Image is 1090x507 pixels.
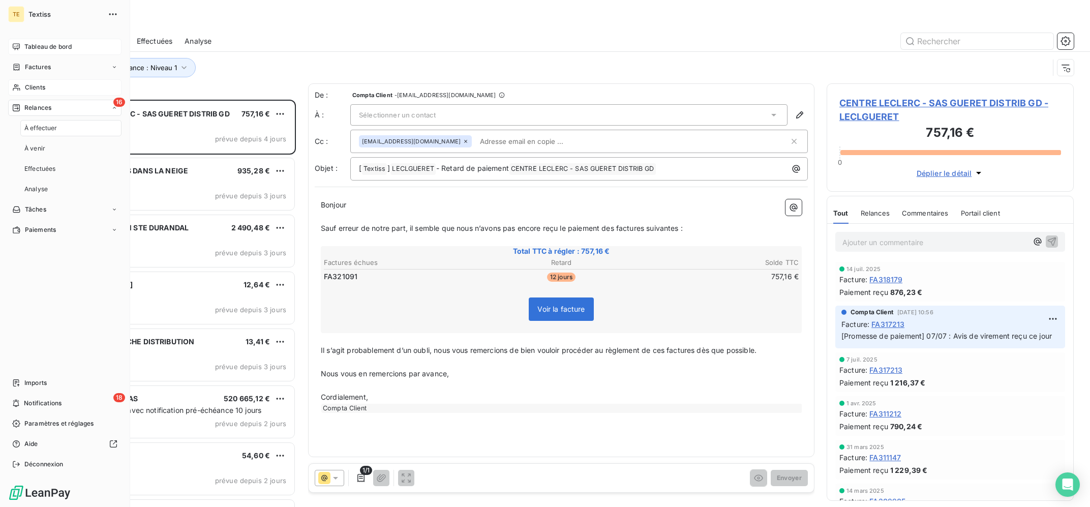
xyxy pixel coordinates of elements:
[315,136,350,146] label: Cc :
[24,103,51,112] span: Relances
[25,225,56,234] span: Paiements
[901,33,1053,49] input: Rechercher
[839,377,888,388] span: Paiement reçu
[851,308,893,317] span: Compta Client
[839,408,867,419] span: Facture :
[771,470,808,486] button: Envoyer
[841,332,1052,340] span: [Promesse de paiement] 07/07 : Avis de virement reçu ce jour
[215,476,286,485] span: prévue depuis 2 jours
[24,439,38,449] span: Aide
[641,271,799,282] td: 757,16 €
[360,466,372,475] span: 1/1
[24,460,64,469] span: Déconnexion
[839,452,867,463] span: Facture :
[321,224,683,232] span: Sauf erreur de notre part, il semble que nous n’avons pas encore reçu le paiement des factures su...
[72,337,194,346] span: LECLERC - BOUCHE DISTRIBUTION
[25,205,46,214] span: Tâches
[215,306,286,314] span: prévue depuis 3 jours
[246,337,270,346] span: 13,41 €
[321,200,346,209] span: Bonjour
[49,100,296,507] div: grid
[25,83,45,92] span: Clients
[362,163,387,175] span: Textiss
[387,164,390,172] span: ]
[390,163,436,175] span: LECLGUERET
[215,192,286,200] span: prévue depuis 3 jours
[24,144,45,153] span: À venir
[890,377,926,388] span: 1 216,37 €
[846,488,884,494] span: 14 mars 2025
[72,223,189,232] span: GIFI ST MAXIMIN STE DURANDAL
[1055,472,1080,497] div: Open Intercom Messenger
[321,346,756,354] span: Il s’agit probablement d’un oubli, nous vous remercions de bien vouloir procéder au règlement de ...
[25,63,51,72] span: Factures
[231,223,270,232] span: 2 490,48 €
[185,36,211,46] span: Analyse
[839,465,888,475] span: Paiement reçu
[436,164,509,172] span: - Retard de paiement
[839,421,888,432] span: Paiement reçu
[890,421,922,432] span: 790,24 €
[28,10,102,18] span: Textiss
[869,365,902,375] span: FA317213
[359,164,361,172] span: [
[476,134,593,149] input: Adresse email en copie ...
[8,436,122,452] a: Aide
[241,109,270,118] span: 757,16 €
[869,496,905,506] span: FA309905
[113,393,125,402] span: 18
[244,280,270,289] span: 12,64 €
[322,246,800,256] span: Total TTC à régler : 757,16 €
[841,319,869,330] span: Facture :
[833,209,849,217] span: Tout
[839,287,888,297] span: Paiement reçu
[869,408,901,419] span: FA311212
[24,185,48,194] span: Analyse
[8,485,71,501] img: Logo LeanPay
[24,399,62,408] span: Notifications
[871,319,904,330] span: FA317213
[846,356,877,363] span: 7 juil. 2025
[215,249,286,257] span: prévue depuis 3 jours
[839,124,1061,144] h3: 757,16 €
[890,465,928,475] span: 1 229,39 €
[917,168,972,178] span: Déplier le détail
[24,124,57,133] span: À effectuer
[321,393,368,401] span: Cordialement,
[24,42,72,51] span: Tableau de bord
[838,158,842,166] span: 0
[914,167,987,179] button: Déplier le détail
[395,92,496,98] span: - [EMAIL_ADDRESS][DOMAIN_NAME]
[839,96,1061,124] span: CENTRE LECLERC - SAS GUERET DISTRIB GD - LECLGUERET
[846,444,884,450] span: 31 mars 2025
[24,419,94,428] span: Paramètres et réglages
[224,394,270,403] span: 520 665,12 €
[8,6,24,22] div: TE
[846,266,881,272] span: 14 juil. 2025
[641,257,799,268] th: Solde TTC
[869,274,902,285] span: FA318179
[242,451,270,460] span: 54,60 €
[362,138,461,144] span: [EMAIL_ADDRESS][DOMAIN_NAME]
[869,452,901,463] span: FA311147
[537,305,585,313] span: Voir la facture
[547,273,576,282] span: 12 jours
[72,58,196,77] button: Niveau de relance : Niveau 1
[215,363,286,371] span: prévue depuis 3 jours
[961,209,1000,217] span: Portail client
[215,135,286,143] span: prévue depuis 4 jours
[237,166,270,175] span: 935,28 €
[315,90,350,100] span: De :
[359,111,436,119] span: Sélectionner un contact
[902,209,949,217] span: Commentaires
[113,98,125,107] span: 16
[315,164,338,172] span: Objet :
[839,496,867,506] span: Facture :
[323,257,481,268] th: Factures échues
[352,92,392,98] span: Compta Client
[24,164,56,173] span: Effectuées
[839,274,867,285] span: Facture :
[315,110,350,120] label: À :
[215,420,286,428] span: prévue depuis 2 jours
[321,369,449,378] span: Nous vous en remercions par avance,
